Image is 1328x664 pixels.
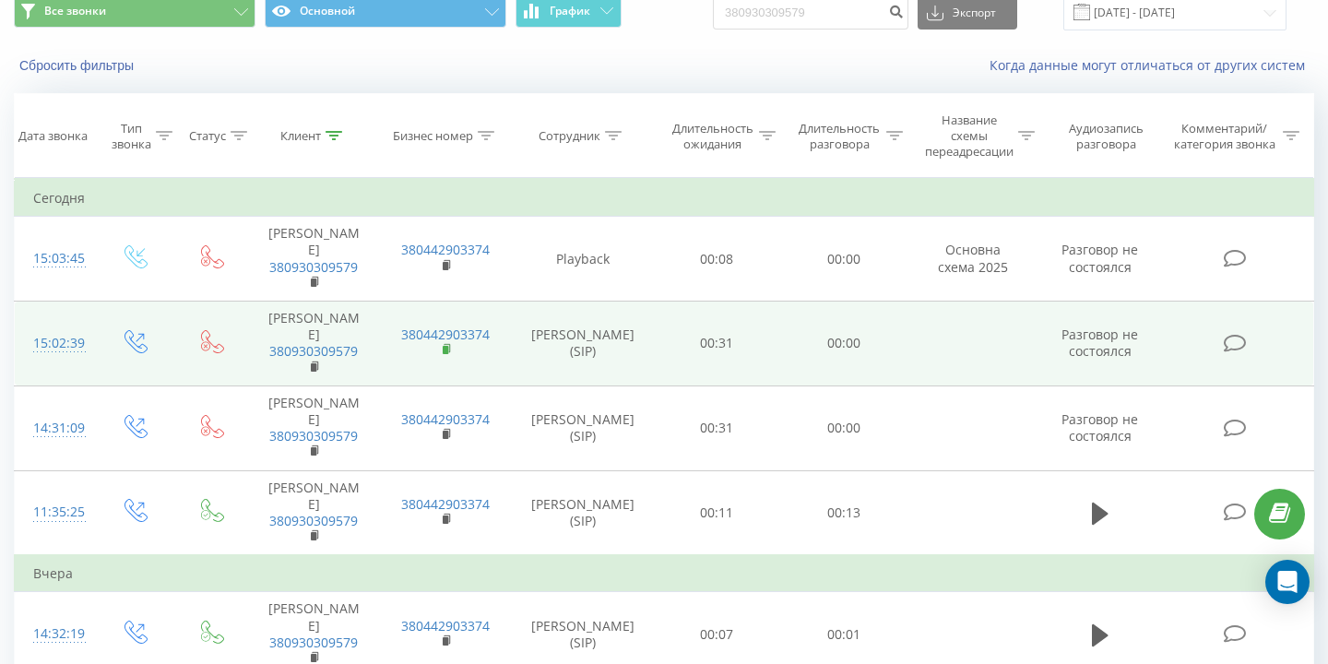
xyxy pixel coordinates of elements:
div: Комментарий/категория звонка [1170,121,1278,152]
div: 14:31:09 [33,410,77,446]
a: 380442903374 [401,241,490,258]
span: Разговор не состоялся [1061,241,1138,275]
div: Аудиозапись разговора [1056,121,1156,152]
td: [PERSON_NAME] (SIP) [512,470,654,555]
div: 15:02:39 [33,326,77,362]
a: 380442903374 [401,617,490,634]
div: Длительность ожидания [670,121,755,152]
td: [PERSON_NAME] [248,470,380,555]
a: 380442903374 [401,410,490,428]
div: Open Intercom Messenger [1265,560,1310,604]
td: 00:00 [780,217,907,302]
span: Разговор не состоялся [1061,410,1138,445]
span: Все звонки [44,4,106,18]
div: Длительность разговора [797,121,882,152]
td: Playback [512,217,654,302]
a: 380930309579 [269,634,358,651]
a: 380930309579 [269,342,358,360]
div: Сотрудник [539,128,600,144]
div: 14:32:19 [33,616,77,652]
a: Когда данные могут отличаться от других систем [990,56,1314,74]
div: 11:35:25 [33,494,77,530]
div: Название схемы переадресации [924,113,1014,160]
div: Дата звонка [18,128,88,144]
td: 00:31 [654,385,781,470]
a: 380930309579 [269,258,358,276]
button: Сбросить фильтры [14,57,143,74]
td: 00:13 [780,470,907,555]
td: [PERSON_NAME] (SIP) [512,302,654,386]
td: 00:31 [654,302,781,386]
div: Бизнес номер [393,128,473,144]
td: [PERSON_NAME] (SIP) [512,385,654,470]
a: 380930309579 [269,427,358,445]
td: Основна схема 2025 [907,217,1039,302]
a: 380930309579 [269,512,358,529]
div: 15:03:45 [33,241,77,277]
td: 00:11 [654,470,781,555]
div: Тип звонка [112,121,151,152]
td: [PERSON_NAME] [248,217,380,302]
td: 00:00 [780,385,907,470]
td: 00:00 [780,302,907,386]
a: 380442903374 [401,495,490,513]
td: Сегодня [15,180,1314,217]
td: [PERSON_NAME] [248,385,380,470]
td: Вчера [15,555,1314,592]
div: Клиент [280,128,321,144]
td: 00:08 [654,217,781,302]
span: Разговор не состоялся [1061,326,1138,360]
a: 380442903374 [401,326,490,343]
td: [PERSON_NAME] [248,302,380,386]
span: График [550,5,590,18]
div: Статус [189,128,226,144]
